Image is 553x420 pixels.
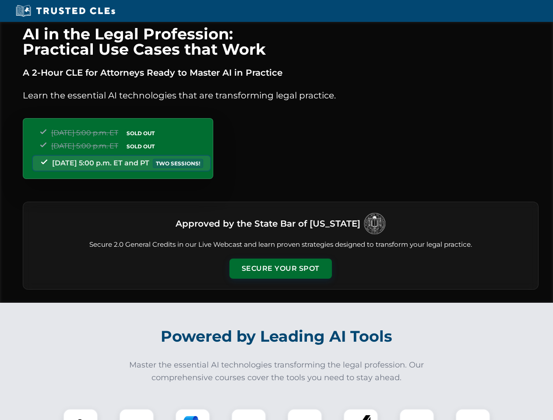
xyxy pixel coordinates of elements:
span: SOLD OUT [123,129,158,138]
span: SOLD OUT [123,142,158,151]
h3: Approved by the State Bar of [US_STATE] [176,216,360,231]
p: Learn the essential AI technologies that are transforming legal practice. [23,88,539,102]
p: Secure 2.0 General Credits in our Live Webcast and learn proven strategies designed to transform ... [34,240,528,250]
p: A 2-Hour CLE for Attorneys Ready to Master AI in Practice [23,66,539,80]
span: [DATE] 5:00 p.m. ET [51,129,118,137]
h1: AI in the Legal Profession: Practical Use Cases that Work [23,26,539,57]
img: Logo [364,213,386,234]
button: Secure Your Spot [229,259,332,279]
img: Trusted CLEs [13,4,118,17]
p: Master the essential AI technologies transforming the legal profession. Our comprehensive courses... [123,359,430,384]
h2: Powered by Leading AI Tools [34,321,519,352]
span: [DATE] 5:00 p.m. ET [51,142,118,150]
